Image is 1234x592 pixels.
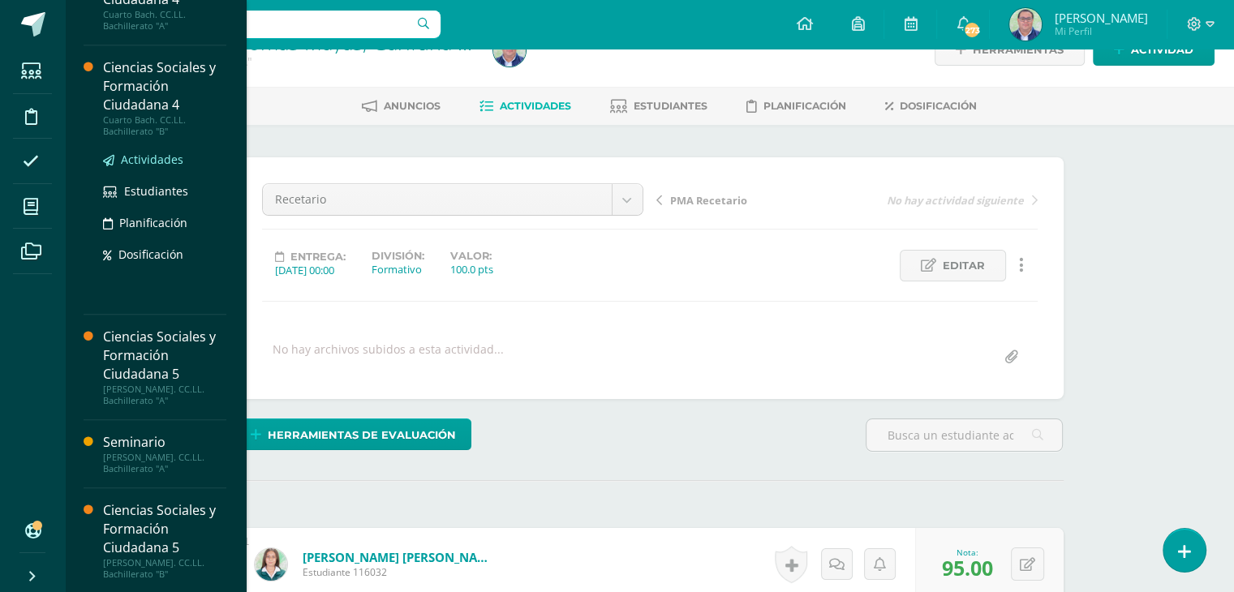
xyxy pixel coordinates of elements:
[900,100,977,112] span: Dosificación
[1009,8,1042,41] img: eac5640a810b8dcfe6ce893a14069202.png
[942,554,993,581] span: 95.00
[118,247,183,262] span: Dosificación
[610,93,707,119] a: Estudiantes
[866,419,1062,451] input: Busca un estudiante aquí...
[103,501,226,580] a: Ciencias Sociales y Formación Ciudadana 5[PERSON_NAME]. CC.LL. Bachillerato "B"
[103,501,226,557] div: Ciencias Sociales y Formación Ciudadana 5
[103,452,226,474] div: [PERSON_NAME]. CC.LL. Bachillerato "A"
[885,93,977,119] a: Dosificación
[103,557,226,580] div: [PERSON_NAME]. CC.LL. Bachillerato "B"
[103,245,226,264] a: Dosificación
[119,215,187,230] span: Planificación
[236,418,471,450] a: Herramientas de evaluación
[963,21,981,39] span: 273
[1131,35,1193,65] span: Actividad
[103,213,226,232] a: Planificación
[290,251,346,263] span: Entrega:
[103,9,226,32] div: Cuarto Bach. CC.LL. Bachillerato "A"
[303,565,497,579] span: Estudiante 116032
[124,183,188,199] span: Estudiantes
[479,93,571,119] a: Actividades
[634,100,707,112] span: Estudiantes
[942,547,993,558] div: Nota:
[450,262,493,277] div: 100.0 pts
[372,262,424,277] div: Formativo
[75,11,441,38] input: Busca un usuario...
[362,93,441,119] a: Anuncios
[670,193,747,208] span: PMA Recetario
[887,193,1024,208] span: No hay actividad siguiente
[268,420,456,450] span: Herramientas de evaluación
[943,251,985,281] span: Editar
[303,549,497,565] a: [PERSON_NAME] [PERSON_NAME]
[103,328,226,406] a: Ciencias Sociales y Formación Ciudadana 5[PERSON_NAME]. CC.LL. Bachillerato "A"
[275,184,600,215] span: Recetario
[1054,24,1147,38] span: Mi Perfil
[1093,34,1215,66] a: Actividad
[500,100,571,112] span: Actividades
[103,433,226,452] div: Seminario
[103,150,226,169] a: Actividades
[763,100,846,112] span: Planificación
[656,191,847,208] a: PMA Recetario
[384,100,441,112] span: Anuncios
[103,433,226,474] a: Seminario[PERSON_NAME]. CC.LL. Bachillerato "A"
[103,328,226,384] div: Ciencias Sociales y Formación Ciudadana 5
[121,152,183,167] span: Actividades
[935,34,1085,66] a: Herramientas
[103,182,226,200] a: Estudiantes
[263,184,643,215] a: Recetario
[1054,10,1147,26] span: [PERSON_NAME]
[275,263,346,277] div: [DATE] 00:00
[372,250,424,262] label: División:
[450,250,493,262] label: Valor:
[255,548,287,581] img: a174890b7ecba632c8cfe2afa702335b.png
[103,384,226,406] div: [PERSON_NAME]. CC.LL. Bachillerato "A"
[103,114,226,137] div: Cuarto Bach. CC.LL. Bachillerato "B"
[973,35,1064,65] span: Herramientas
[103,58,226,114] div: Ciencias Sociales y Formación Ciudadana 4
[273,341,504,373] div: No hay archivos subidos a esta actividad...
[746,93,846,119] a: Planificación
[103,58,226,137] a: Ciencias Sociales y Formación Ciudadana 4Cuarto Bach. CC.LL. Bachillerato "B"
[127,54,474,69] div: I Curso Ciclo Básico 'A'
[493,34,526,66] img: eac5640a810b8dcfe6ce893a14069202.png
